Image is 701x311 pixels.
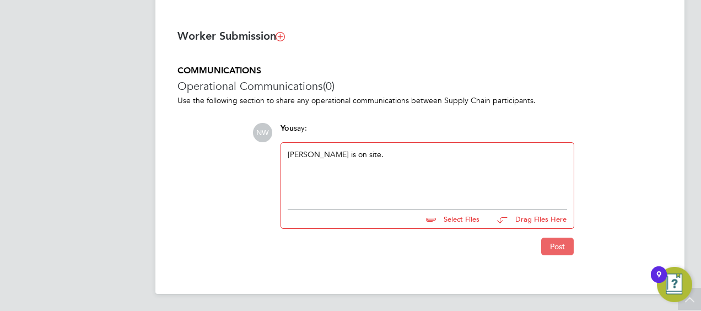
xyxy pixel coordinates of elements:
span: (0) [323,79,335,93]
b: Worker Submission [177,29,284,42]
h5: COMMUNICATIONS [177,65,662,77]
span: NW [253,123,272,142]
button: Drag Files Here [488,208,567,231]
div: 9 [656,275,661,289]
p: Use the following section to share any operational communications between Supply Chain participants. [177,95,662,105]
span: You [281,124,294,133]
button: Post [541,238,574,255]
div: [PERSON_NAME] is on site. [288,149,567,197]
button: Open Resource Center, 9 new notifications [657,267,692,302]
h3: Operational Communications [177,79,662,93]
div: say: [281,123,574,142]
